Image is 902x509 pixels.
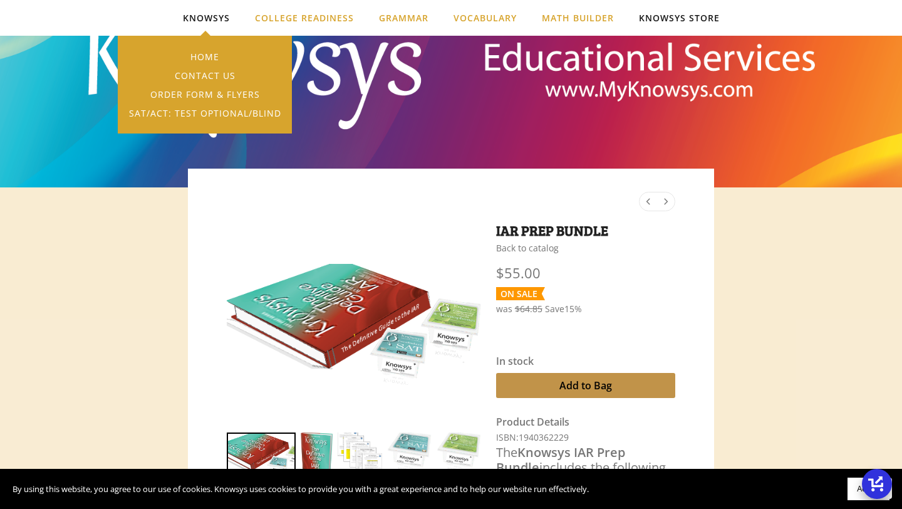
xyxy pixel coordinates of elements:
[559,379,612,392] span: Add to Bag
[496,221,675,239] h1: IAR Prep Bundle
[118,85,292,103] a: Order Form & Flyers
[496,325,675,337] iframe: PayPal Message 1
[20,33,30,43] img: website_grey.svg
[496,444,625,476] strong: Knowsys IAR Prep Bundle
[857,485,880,493] span: Accept
[496,242,675,265] div: Breadcrumbs
[496,373,675,398] button: Add to Bag
[125,73,135,83] img: tab_keywords_by_traffic_grey.svg
[545,303,564,315] span: Save
[496,444,666,491] span: The includes the following items:
[496,431,519,443] span: ISBN:
[519,431,569,443] span: 1940362229
[13,482,589,496] p: By using this website, you agree to our use of cookies. Knowsys uses cookies to provide you with ...
[515,303,542,315] s: $64.85
[564,303,582,315] span: 15%
[33,33,138,43] div: Domain: [DOMAIN_NAME]
[227,264,481,384] img: IAR Prep Bundle
[496,242,559,254] a: Back to catalog
[657,192,675,211] a: Go to the next product
[496,354,534,368] span: In stock
[338,433,382,477] a: IAR Prep Bundle 2
[387,433,432,477] a: IAR Prep Bundle 3
[20,20,30,30] img: logo_orange.svg
[496,303,512,315] span: was
[48,74,112,82] div: Domain Overview
[35,20,61,30] div: v 4.0.25
[500,288,537,300] div: On Sale
[640,192,657,211] a: Go to the previous product
[118,47,292,66] a: Home
[496,416,675,429] div: Product Details
[118,66,292,85] a: Contact Us
[496,263,541,282] span: $55.00
[301,433,333,477] a: IAR Prep Bundle 1
[848,478,889,500] button: Accept
[34,73,44,83] img: tab_domain_overview_orange.svg
[118,103,292,122] a: SAT/ACT: Test Optional/Blind
[138,74,211,82] div: Keywords by Traffic
[227,433,296,477] a: IAR Prep Bundle 0
[437,433,481,477] a: IAR Prep Bundle 4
